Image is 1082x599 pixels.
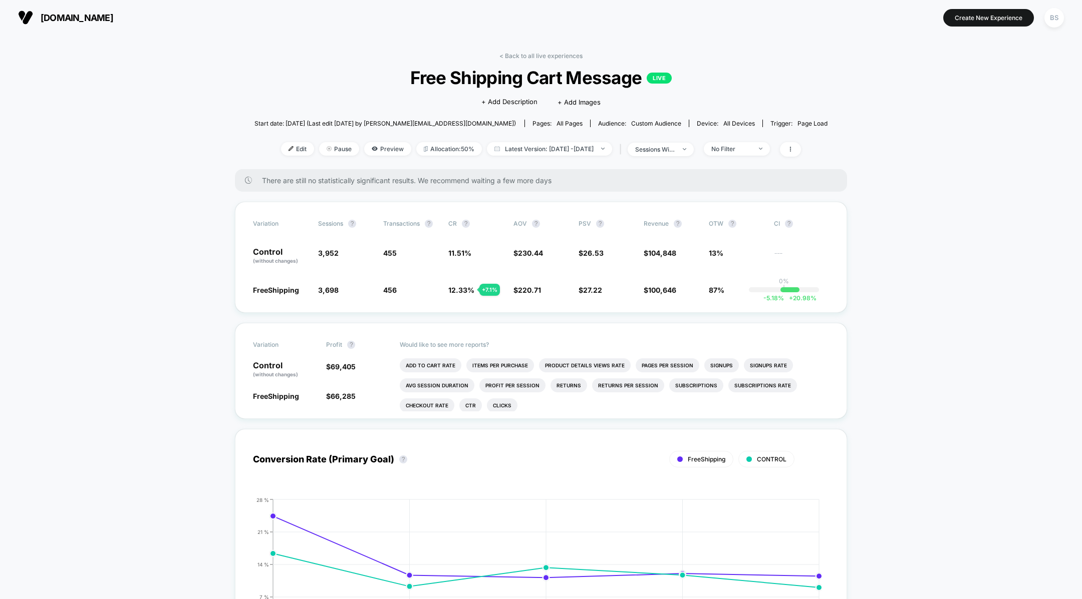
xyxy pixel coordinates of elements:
[1041,8,1067,28] button: BS
[744,358,793,372] li: Signups Rate
[711,145,751,153] div: No Filter
[459,398,482,412] li: Ctr
[326,341,342,348] span: Profit
[257,561,269,567] tspan: 14 %
[728,220,736,228] button: ?
[326,392,356,400] span: $
[416,142,482,156] span: Allocation: 50%
[253,248,308,265] p: Control
[253,258,298,264] span: (without changes)
[689,120,762,127] span: Device:
[256,496,269,502] tspan: 28 %
[448,220,457,227] span: CR
[327,146,332,151] img: end
[635,146,675,153] div: sessions with impression
[466,358,534,372] li: Items Per Purchase
[557,120,583,127] span: all pages
[253,392,299,400] span: FreeShipping
[383,286,397,294] span: 456
[18,10,33,25] img: Visually logo
[253,341,308,349] span: Variation
[253,220,308,228] span: Variation
[943,9,1034,27] button: Create New Experience
[399,455,407,463] button: ?
[318,286,339,294] span: 3,698
[15,10,116,26] button: [DOMAIN_NAME]
[647,73,672,84] p: LIVE
[318,220,343,227] span: Sessions
[704,358,739,372] li: Signups
[262,176,827,185] span: There are still no statistically significant results. We recommend waiting a few more days
[331,362,356,371] span: 69,405
[579,249,604,257] span: $
[253,361,316,378] p: Control
[596,220,604,228] button: ?
[636,358,699,372] li: Pages Per Session
[448,249,471,257] span: 11.51 %
[763,294,784,302] span: -5.18 %
[253,371,298,377] span: (without changes)
[579,220,591,227] span: PSV
[1044,8,1064,28] div: BS
[400,358,461,372] li: Add To Cart Rate
[601,148,605,150] img: end
[709,286,724,294] span: 87%
[631,120,681,127] span: Custom Audience
[683,148,686,150] img: end
[319,142,359,156] span: Pause
[774,250,829,265] span: ---
[583,286,602,294] span: 27.22
[513,286,541,294] span: $
[331,392,356,400] span: 66,285
[539,358,631,372] li: Product Details Views Rate
[723,120,755,127] span: all devices
[779,277,789,285] p: 0%
[462,220,470,228] button: ?
[532,220,540,228] button: ?
[532,120,583,127] div: Pages:
[494,146,500,151] img: calendar
[348,220,356,228] button: ?
[579,286,602,294] span: $
[674,220,682,228] button: ?
[518,286,541,294] span: 220.71
[688,455,725,463] span: FreeShipping
[400,398,454,412] li: Checkout Rate
[783,285,785,292] p: |
[592,378,664,392] li: Returns Per Session
[479,378,546,392] li: Profit Per Session
[364,142,411,156] span: Preview
[347,341,355,349] button: ?
[648,286,676,294] span: 100,646
[41,13,113,23] span: [DOMAIN_NAME]
[648,249,676,257] span: 104,848
[785,220,793,228] button: ?
[709,249,723,257] span: 13%
[481,97,537,107] span: + Add Description
[400,378,474,392] li: Avg Session Duration
[383,220,420,227] span: Transactions
[709,220,764,228] span: OTW
[644,249,676,257] span: $
[513,249,543,257] span: $
[784,294,817,302] span: 20.98 %
[759,148,762,150] img: end
[289,146,294,151] img: edit
[499,52,583,60] a: < Back to all live experiences
[253,286,299,294] span: FreeShipping
[774,220,829,228] span: CI
[757,455,786,463] span: CONTROL
[448,286,474,294] span: 12.33 %
[518,249,543,257] span: 230.44
[551,378,587,392] li: Returns
[770,120,828,127] div: Trigger:
[326,362,356,371] span: $
[797,120,828,127] span: Page Load
[318,249,339,257] span: 3,952
[400,341,830,348] p: Would like to see more reports?
[644,220,669,227] span: Revenue
[644,286,676,294] span: $
[257,528,269,534] tspan: 21 %
[487,398,517,412] li: Clicks
[583,249,604,257] span: 26.53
